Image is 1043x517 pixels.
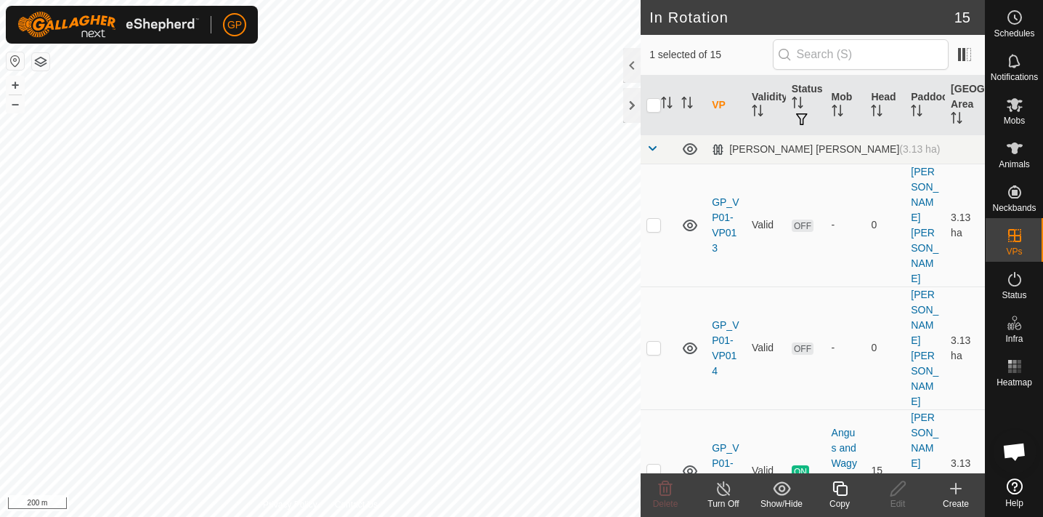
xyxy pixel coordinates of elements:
a: Help [986,473,1043,513]
button: Reset Map [7,52,24,70]
input: Search (S) [773,39,949,70]
span: OFF [792,220,813,232]
div: Create [927,497,985,510]
th: [GEOGRAPHIC_DATA] Area [945,76,985,135]
span: Notifications [991,73,1038,81]
td: Valid [746,286,786,409]
span: Animals [999,160,1030,169]
span: 15 [954,7,970,28]
td: 3.13 ha [945,164,985,286]
div: Angus and Wagyu - Mixed Calf [832,425,860,517]
a: Contact Us [335,498,378,511]
p-sorticon: Activate to sort [911,107,922,119]
a: [PERSON_NAME] [PERSON_NAME] [911,166,938,284]
td: Valid [746,164,786,286]
th: Head [865,76,905,135]
p-sorticon: Activate to sort [832,107,843,119]
th: Validity [746,76,786,135]
th: Mob [826,76,866,135]
td: 0 [865,164,905,286]
p-sorticon: Activate to sort [661,99,673,111]
div: - [832,340,860,356]
div: - [832,217,860,233]
div: Show/Hide [752,497,811,510]
img: Gallagher Logo [17,12,199,38]
a: Privacy Policy [263,498,317,511]
th: VP [706,76,746,135]
span: Heatmap [997,378,1032,387]
p-sorticon: Activate to sort [871,107,882,119]
h2: In Rotation [649,9,954,26]
div: Open chat [993,430,1036,473]
span: ON [792,465,809,478]
span: Mobs [1004,116,1025,125]
a: GP_VP01-VP014 [712,319,739,377]
button: Map Layers [32,53,49,71]
button: + [7,76,24,94]
span: Neckbands [992,204,1036,212]
span: Schedules [994,29,1034,38]
span: Help [1005,499,1023,508]
th: Status [786,76,826,135]
span: Delete [653,499,678,509]
a: GP_VP01-VP015 [712,442,739,500]
span: VPs [1006,247,1022,256]
th: Paddock [905,76,945,135]
div: [PERSON_NAME] [PERSON_NAME] [712,143,940,156]
div: Turn Off [694,497,752,510]
td: 0 [865,286,905,409]
div: Edit [869,497,927,510]
span: GP [227,17,242,33]
a: GP_VP01-VP013 [712,196,739,254]
div: Copy [811,497,869,510]
span: (3.13 ha) [899,143,940,155]
a: [PERSON_NAME] [PERSON_NAME] [911,289,938,407]
p-sorticon: Activate to sort [792,99,803,111]
td: 3.13 ha [945,286,985,409]
span: 1 selected of 15 [649,47,772,63]
p-sorticon: Activate to sort [681,99,693,111]
button: – [7,95,24,113]
span: Infra [1005,334,1023,343]
span: Status [1002,291,1026,300]
p-sorticon: Activate to sort [752,107,763,119]
p-sorticon: Activate to sort [951,114,962,126]
span: OFF [792,342,813,355]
